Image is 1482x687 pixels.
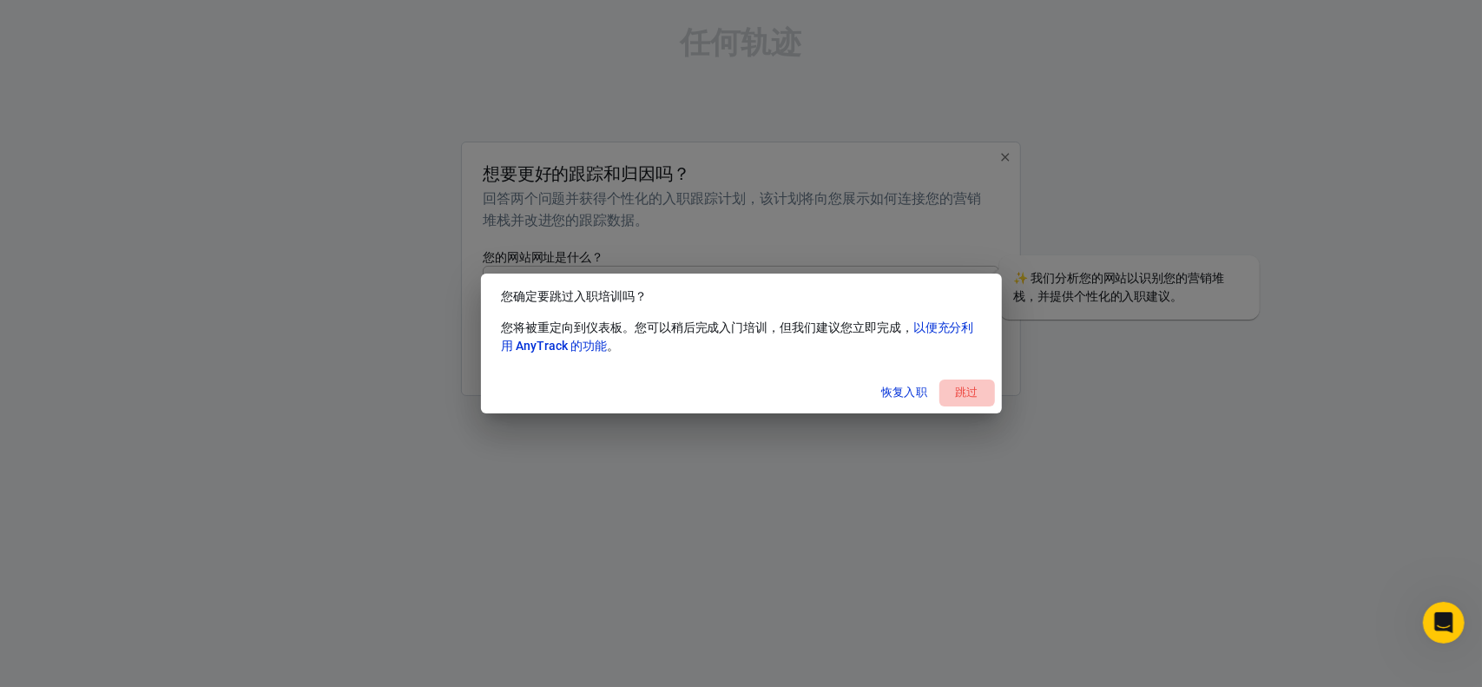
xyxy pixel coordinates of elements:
button: 恢复入职 [877,380,932,406]
font: 您确定要跳过入职培训吗？ [502,289,647,303]
button: 跳过 [939,380,995,406]
font: 您将被重定向到仪表板。您可以稍后完成入门培训，但我们建议您立即完成， [502,320,913,334]
font: 。 [607,339,619,353]
iframe: 对讲机实时聊天 [1423,602,1465,644]
font: 恢复入职 [881,386,928,399]
font: 跳过 [955,386,978,399]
